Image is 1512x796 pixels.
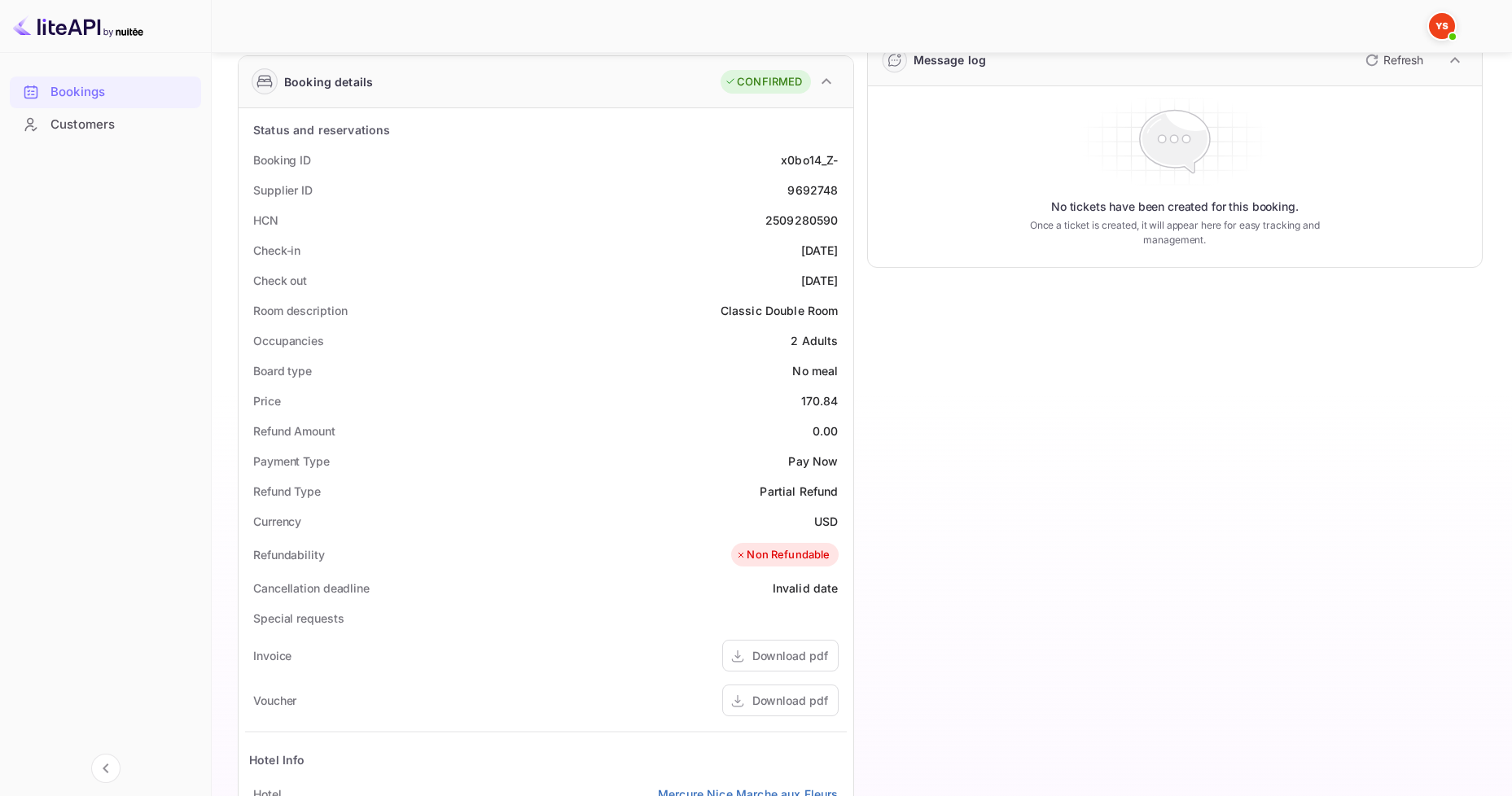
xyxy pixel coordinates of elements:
[10,77,201,107] a: Bookings
[814,513,838,530] div: USD
[1429,13,1455,39] img: Yandex Support
[791,332,838,349] div: 2 Adults
[773,580,839,597] div: Invalid date
[760,483,838,500] div: Partial Refund
[91,754,121,783] button: Collapse navigation
[253,151,311,168] div: Booking ID
[13,13,143,39] img: LiteAPI logo
[781,151,838,168] div: x0bo14_Z-
[10,109,201,141] div: Customers
[1383,51,1423,68] p: Refresh
[253,392,281,409] div: Price
[752,647,828,664] div: Download pdf
[253,453,330,470] div: Payment Type
[752,692,828,709] div: Download pdf
[1051,199,1299,215] p: No tickets have been created for this booking.
[725,74,802,90] div: CONFIRMED
[735,547,830,563] div: Non Refundable
[50,116,193,134] div: Customers
[801,242,839,259] div: [DATE]
[788,453,838,470] div: Pay Now
[253,422,335,440] div: Refund Amount
[721,302,839,319] div: Classic Double Room
[10,109,201,139] a: Customers
[914,51,987,68] div: Message log
[253,272,307,289] div: Check out
[253,121,390,138] div: Status and reservations
[249,751,305,768] div: Hotel Info
[1010,218,1340,247] p: Once a ticket is created, it will appear here for easy tracking and management.
[253,692,296,709] div: Voucher
[813,422,839,440] div: 0.00
[801,272,839,289] div: [DATE]
[284,73,373,90] div: Booking details
[253,212,278,229] div: HCN
[801,392,839,409] div: 170.84
[253,302,347,319] div: Room description
[253,513,301,530] div: Currency
[253,362,312,379] div: Board type
[253,483,321,500] div: Refund Type
[787,182,838,199] div: 9692748
[765,212,839,229] div: 2509280590
[10,77,201,108] div: Bookings
[50,83,193,102] div: Bookings
[253,580,370,597] div: Cancellation deadline
[792,362,838,379] div: No meal
[253,242,300,259] div: Check-in
[253,610,344,627] div: Special requests
[253,546,325,563] div: Refundability
[253,332,324,349] div: Occupancies
[253,182,313,199] div: Supplier ID
[1356,47,1430,73] button: Refresh
[253,647,291,664] div: Invoice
